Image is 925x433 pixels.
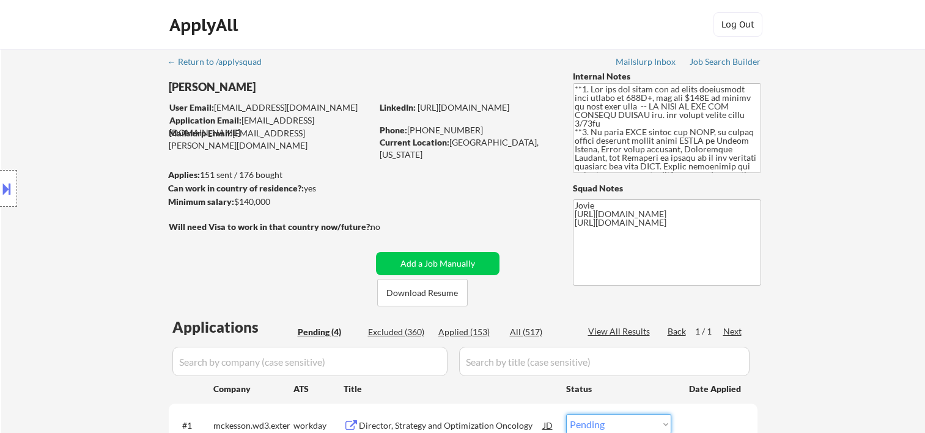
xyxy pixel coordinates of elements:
[169,127,372,151] div: [EMAIL_ADDRESS][PERSON_NAME][DOMAIN_NAME]
[668,325,687,338] div: Back
[172,347,448,376] input: Search by company (case sensitive)
[169,15,241,35] div: ApplyAll
[459,347,750,376] input: Search by title (case sensitive)
[380,137,449,147] strong: Current Location:
[370,221,405,233] div: no
[168,183,304,193] strong: Can work in country of residence?:
[172,320,293,335] div: Applications
[169,114,372,138] div: [EMAIL_ADDRESS][DOMAIN_NAME]
[168,57,273,69] a: ← Return to /applysquad
[380,124,553,136] div: [PHONE_NUMBER]
[616,57,677,69] a: Mailslurp Inbox
[182,420,204,432] div: #1
[380,125,407,135] strong: Phone:
[168,169,372,181] div: 151 sent / 176 bought
[510,326,571,338] div: All (517)
[376,252,499,275] button: Add a Job Manually
[368,326,429,338] div: Excluded (360)
[566,377,671,399] div: Status
[377,279,468,306] button: Download Resume
[293,383,344,395] div: ATS
[723,325,743,338] div: Next
[588,325,654,338] div: View All Results
[713,12,762,37] button: Log Out
[344,383,555,395] div: Title
[690,57,761,66] div: Job Search Builder
[616,57,677,66] div: Mailslurp Inbox
[573,70,761,83] div: Internal Notes
[690,57,761,69] a: Job Search Builder
[213,383,293,395] div: Company
[695,325,723,338] div: 1 / 1
[293,420,344,432] div: workday
[359,420,544,432] div: Director, Strategy and Optimization Oncology
[168,196,372,208] div: $140,000
[168,182,368,194] div: yes
[169,80,420,95] div: [PERSON_NAME]
[380,102,416,113] strong: LinkedIn:
[380,136,553,160] div: [GEOGRAPHIC_DATA], [US_STATE]
[169,221,372,232] strong: Will need Visa to work in that country now/future?:
[169,102,372,114] div: [EMAIL_ADDRESS][DOMAIN_NAME]
[298,326,359,338] div: Pending (4)
[418,102,509,113] a: [URL][DOMAIN_NAME]
[168,57,273,66] div: ← Return to /applysquad
[438,326,499,338] div: Applied (153)
[689,383,743,395] div: Date Applied
[573,182,761,194] div: Squad Notes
